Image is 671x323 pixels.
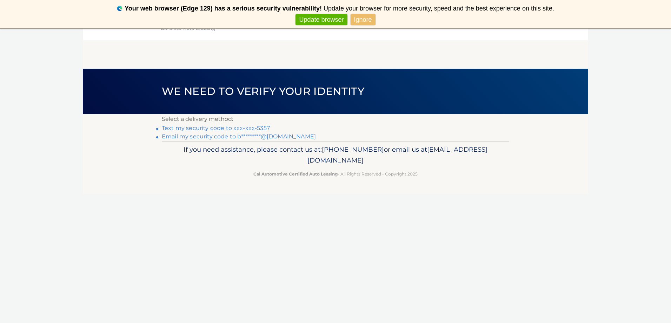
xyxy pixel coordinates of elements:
[324,5,554,12] span: Update your browser for more security, speed and the best experience on this site.
[162,133,316,140] a: Email my security code to b*********@[DOMAIN_NAME]
[322,145,384,153] span: [PHONE_NUMBER]
[253,171,338,177] strong: Cal Automotive Certified Auto Leasing
[162,125,270,131] a: Text my security code to xxx-xxx-5357
[166,170,505,178] p: - All Rights Reserved - Copyright 2025
[162,114,509,124] p: Select a delivery method:
[351,14,376,26] a: Ignore
[166,144,505,166] p: If you need assistance, please contact us at: or email us at
[162,85,364,98] span: We need to verify your identity
[295,14,347,26] a: Update browser
[125,5,322,12] b: Your web browser (Edge 129) has a serious security vulnerability!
